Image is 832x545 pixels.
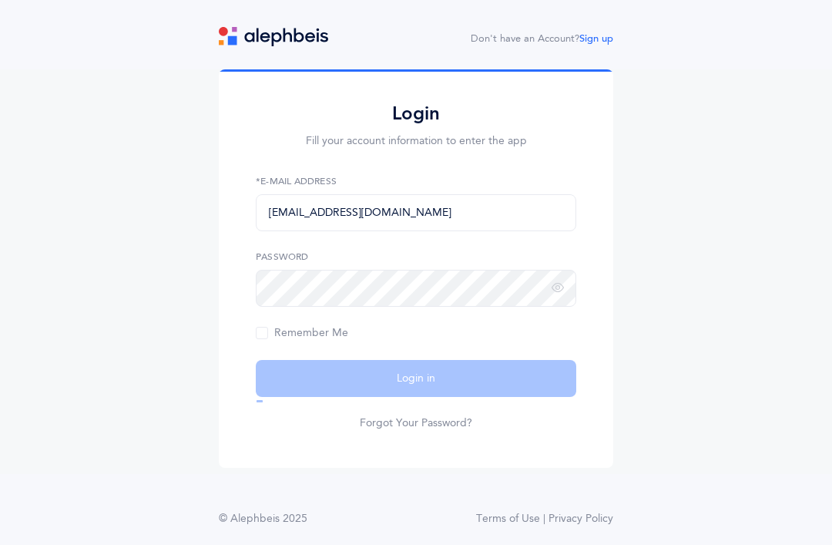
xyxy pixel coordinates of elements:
div: Don't have an Account? [471,32,613,47]
img: logo.svg [219,27,328,46]
a: Sign up [579,33,613,44]
span: Remember Me [256,327,348,339]
h2: Login [256,102,576,126]
span: Login in [397,371,435,387]
button: Login in [256,360,576,397]
p: Fill your account information to enter the app [256,133,576,150]
a: Terms of Use | Privacy Policy [476,511,613,527]
label: Password [256,250,576,264]
a: Forgot Your Password? [360,415,472,431]
label: *E-Mail Address [256,174,576,188]
div: © Alephbeis 2025 [219,511,307,527]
